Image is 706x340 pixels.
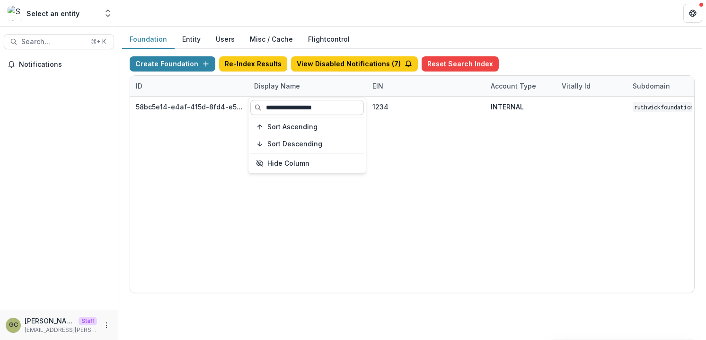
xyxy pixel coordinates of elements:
[250,156,364,171] button: Hide Column
[26,9,79,18] div: Select an entity
[9,322,18,328] div: Grace Chang
[19,61,110,69] span: Notifications
[219,56,287,72] button: Re-Index Results
[633,102,695,112] code: ruthwickfoundation
[136,102,243,112] div: 58bc5e14-e4af-415d-8fd4-e5d7712d9f32
[367,81,389,91] div: EIN
[130,56,215,72] button: Create Foundation
[308,34,350,44] a: Flightcontrol
[422,56,499,72] button: Reset Search Index
[627,76,698,96] div: Subdomain
[101,4,115,23] button: Open entity switcher
[208,30,242,49] button: Users
[485,81,542,91] div: Account Type
[248,81,306,91] div: Display Name
[8,6,23,21] img: Select an entity
[250,119,364,134] button: Sort Ascending
[372,102,388,112] div: 1234
[79,317,97,325] p: Staff
[491,102,524,112] div: INTERNAL
[21,38,85,46] span: Search...
[130,81,148,91] div: ID
[267,123,318,131] span: Sort Ascending
[25,316,75,326] p: [PERSON_NAME]
[101,320,112,331] button: More
[485,76,556,96] div: Account Type
[4,57,114,72] button: Notifications
[556,76,627,96] div: Vitally Id
[556,81,596,91] div: Vitally Id
[683,4,702,23] button: Get Help
[367,76,485,96] div: EIN
[242,30,300,49] button: Misc / Cache
[267,140,322,148] span: Sort Descending
[122,30,175,49] button: Foundation
[248,76,367,96] div: Display Name
[627,81,676,91] div: Subdomain
[130,76,248,96] div: ID
[250,136,364,152] button: Sort Descending
[25,326,97,334] p: [EMAIL_ADDRESS][PERSON_NAME][DOMAIN_NAME]
[291,56,418,72] button: View Disabled Notifications (7)
[175,30,208,49] button: Entity
[89,36,108,47] div: ⌘ + K
[4,34,114,49] button: Search...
